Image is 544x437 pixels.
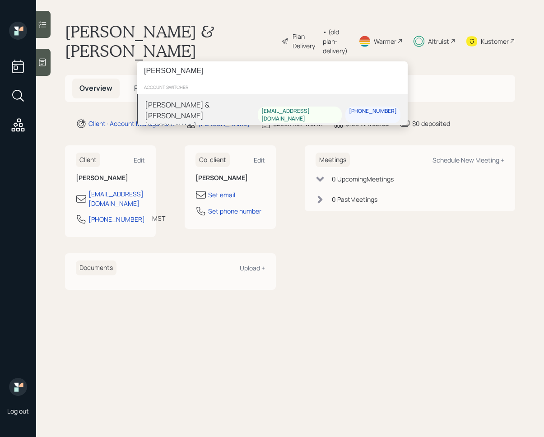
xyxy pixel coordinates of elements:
[137,80,408,94] div: account switcher
[145,99,258,121] div: [PERSON_NAME] & [PERSON_NAME]
[137,61,408,80] input: Type a command or search…
[145,121,258,130] div: [PERSON_NAME]
[349,107,397,115] div: [PHONE_NUMBER]
[261,107,338,122] div: [EMAIL_ADDRESS][DOMAIN_NAME]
